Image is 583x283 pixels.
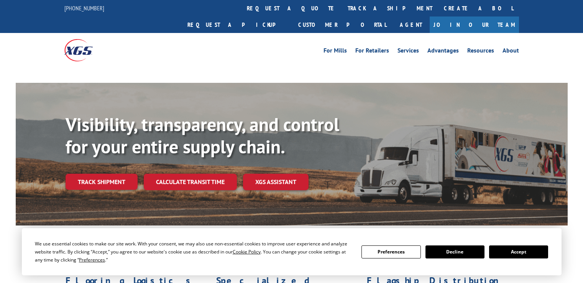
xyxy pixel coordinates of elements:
[79,257,105,263] span: Preferences
[22,228,562,275] div: Cookie Consent Prompt
[243,174,309,190] a: XGS ASSISTANT
[427,48,459,56] a: Advantages
[233,248,261,255] span: Cookie Policy
[361,245,420,258] button: Preferences
[35,240,352,264] div: We use essential cookies to make our site work. With your consent, we may also use non-essential ...
[324,48,347,56] a: For Mills
[64,4,104,12] a: [PHONE_NUMBER]
[182,16,292,33] a: Request a pickup
[66,174,138,190] a: Track shipment
[397,48,419,56] a: Services
[489,245,548,258] button: Accept
[392,16,430,33] a: Agent
[292,16,392,33] a: Customer Portal
[144,174,237,190] a: Calculate transit time
[503,48,519,56] a: About
[467,48,494,56] a: Resources
[355,48,389,56] a: For Retailers
[66,112,339,158] b: Visibility, transparency, and control for your entire supply chain.
[430,16,519,33] a: Join Our Team
[425,245,484,258] button: Decline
